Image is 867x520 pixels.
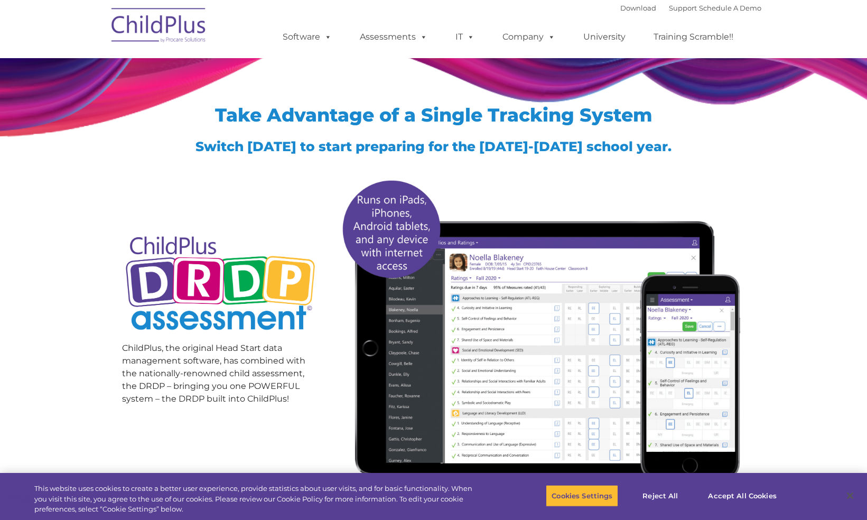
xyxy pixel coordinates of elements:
[122,225,319,345] img: Copyright - DRDP Logo
[643,26,744,48] a: Training Scramble!!
[272,26,342,48] a: Software
[620,4,656,12] a: Download
[349,26,438,48] a: Assessments
[702,485,782,507] button: Accept All Cookies
[620,4,761,12] font: |
[573,26,636,48] a: University
[627,485,693,507] button: Reject All
[838,484,862,507] button: Close
[335,172,745,486] img: All-devices
[546,485,618,507] button: Cookies Settings
[215,104,652,126] span: Take Advantage of a Single Tracking System
[34,484,477,515] div: This website uses cookies to create a better user experience, provide statistics about user visit...
[492,26,566,48] a: Company
[122,343,305,404] span: ChildPlus, the original Head Start data management software, has combined with the nationally-ren...
[106,1,212,53] img: ChildPlus by Procare Solutions
[195,138,672,154] span: Switch [DATE] to start preparing for the [DATE]-[DATE] school year.
[699,4,761,12] a: Schedule A Demo
[445,26,485,48] a: IT
[669,4,697,12] a: Support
